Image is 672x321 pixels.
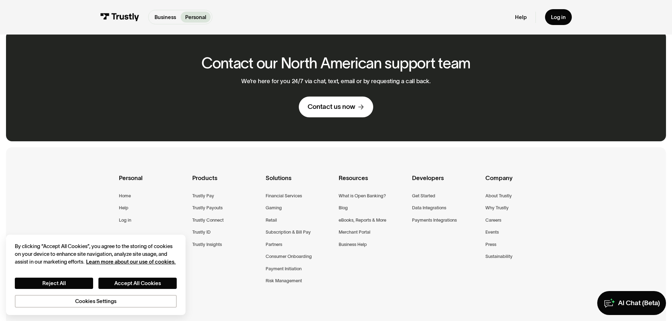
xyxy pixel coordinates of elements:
[485,173,553,192] div: Company
[119,192,131,200] a: Home
[515,14,527,20] a: Help
[266,192,302,200] a: Financial Services
[98,278,177,289] button: Accept All Cookies
[266,228,311,236] a: Subscription & Bill Pay
[485,253,513,260] a: Sustainability
[308,103,355,111] div: Contact us now
[150,12,180,23] a: Business
[100,13,139,21] img: Trustly Logo
[485,228,499,236] a: Events
[266,173,333,192] div: Solutions
[266,216,277,224] a: Retail
[266,241,282,248] a: Partners
[185,13,206,21] p: Personal
[201,55,471,72] h2: Contact our North American support team
[119,173,187,192] div: Personal
[266,204,282,212] a: Gaming
[339,173,406,192] div: Resources
[412,204,446,212] a: Data Integrations
[266,265,302,273] a: Payment Initiation
[192,228,211,236] a: Trustly ID
[15,278,93,289] button: Reject All
[155,13,176,21] p: Business
[597,291,666,315] a: AI Chat (Beta)
[412,192,435,200] a: Get Started
[339,241,367,248] a: Business Help
[6,235,186,315] div: Cookie banner
[339,192,386,200] a: What is Open Banking?
[15,295,176,308] button: Cookies Settings
[412,216,457,224] a: Payments Integrations
[485,241,496,248] a: Press
[192,204,223,212] a: Trustly Payouts
[119,204,128,212] a: Help
[266,277,302,285] a: Risk Management
[192,241,222,248] a: Trustly Insights
[241,78,431,85] p: We’re here for you 24/7 via chat, text, email or by requesting a call back.
[192,216,224,224] a: Trustly Connect
[181,12,211,23] a: Personal
[339,216,386,224] a: eBooks, Reports & More
[485,204,509,212] a: Why Trustly
[266,253,312,260] a: Consumer Onboarding
[15,242,176,266] div: By clicking “Accept All Cookies”, you agree to the storing of cookies on your device to enhance s...
[545,9,572,25] a: Log in
[339,204,348,212] a: Blog
[485,192,512,200] a: About Trustly
[618,299,660,308] div: AI Chat (Beta)
[299,97,373,117] a: Contact us now
[412,173,480,192] div: Developers
[86,259,176,265] a: More information about your privacy, opens in a new tab
[485,216,501,224] a: Careers
[119,216,131,224] a: Log in
[192,192,214,200] a: Trustly Pay
[551,14,566,20] div: Log in
[15,242,176,308] div: Privacy
[339,228,370,236] a: Merchant Portal
[192,173,260,192] div: Products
